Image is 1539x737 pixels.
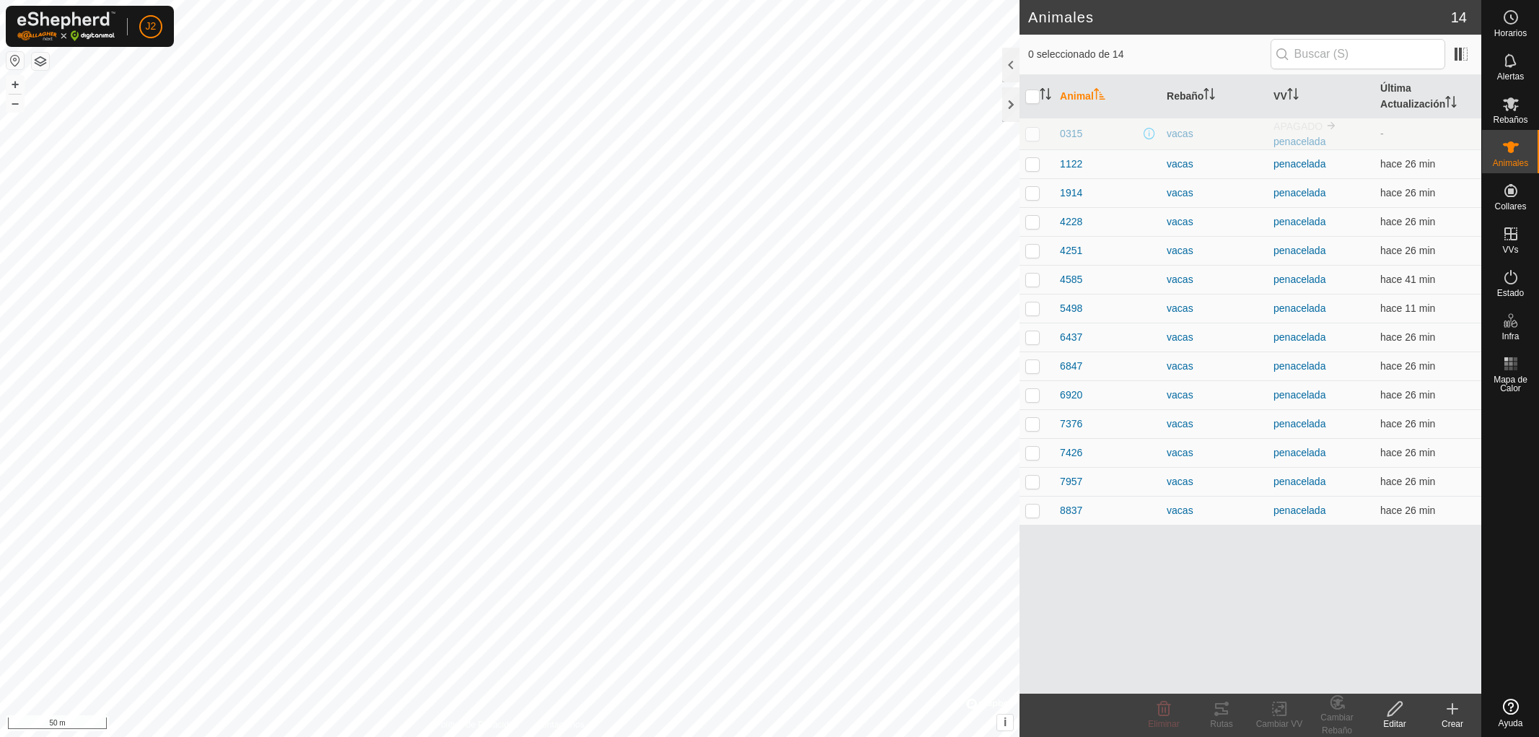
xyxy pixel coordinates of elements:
span: 4251 [1060,243,1082,258]
span: Horarios [1494,29,1527,38]
div: vacas [1167,301,1262,316]
a: Política de Privacidad [435,718,518,731]
span: 13 sept 2025, 22:02 [1380,187,1435,199]
span: 4585 [1060,272,1082,287]
span: Animales [1493,159,1528,167]
span: Mapa de Calor [1486,375,1535,393]
span: Rebaños [1493,115,1527,124]
div: vacas [1167,503,1262,518]
a: penacelada [1273,360,1325,372]
img: Logo Gallagher [17,12,115,41]
span: Infra [1501,332,1519,341]
a: penacelada [1273,187,1325,199]
span: 13 sept 2025, 22:02 [1380,216,1435,227]
a: penacelada [1273,505,1325,516]
div: vacas [1167,388,1262,403]
input: Buscar (S) [1271,39,1445,69]
a: penacelada [1273,216,1325,227]
span: 6437 [1060,330,1082,345]
span: 13 sept 2025, 22:02 [1380,476,1435,487]
span: APAGADO [1273,121,1323,132]
div: vacas [1167,243,1262,258]
a: penacelada [1273,274,1325,285]
span: 6920 [1060,388,1082,403]
div: vacas [1167,474,1262,489]
a: penacelada [1273,245,1325,256]
div: vacas [1167,272,1262,287]
span: Collares [1494,202,1526,211]
span: J2 [146,19,157,34]
div: vacas [1167,330,1262,345]
div: vacas [1167,359,1262,374]
span: i [1004,716,1007,728]
span: 7957 [1060,474,1082,489]
div: Cambiar VV [1250,718,1308,731]
span: Alertas [1497,72,1524,81]
th: Animal [1054,75,1161,118]
img: hasta [1325,120,1337,131]
div: vacas [1167,157,1262,172]
span: 6847 [1060,359,1082,374]
span: 13 sept 2025, 22:02 [1380,389,1435,401]
div: vacas [1167,126,1262,141]
span: 13 sept 2025, 22:02 [1380,447,1435,458]
button: Capas del Mapa [32,53,49,70]
span: Ayuda [1499,719,1523,728]
span: 13 sept 2025, 22:02 [1380,360,1435,372]
span: 13 sept 2025, 21:47 [1380,274,1435,285]
div: vacas [1167,445,1262,461]
span: 13 sept 2025, 22:02 [1380,418,1435,429]
span: 5498 [1060,301,1082,316]
span: 1914 [1060,186,1082,201]
span: 13 sept 2025, 22:17 [1380,302,1435,314]
a: penacelada [1273,418,1325,429]
span: - [1380,128,1384,139]
span: 13 sept 2025, 22:02 [1380,505,1435,516]
p-sorticon: Activar para ordenar [1445,98,1457,110]
p-sorticon: Activar para ordenar [1203,90,1215,102]
th: VV [1268,75,1374,118]
span: 7376 [1060,417,1082,432]
p-sorticon: Activar para ordenar [1287,90,1299,102]
a: penacelada [1273,476,1325,487]
span: 0 seleccionado de 14 [1028,47,1271,62]
span: 4228 [1060,214,1082,230]
p-sorticon: Activar para ordenar [1094,90,1105,102]
div: vacas [1167,417,1262,432]
span: Estado [1497,289,1524,297]
span: 13 sept 2025, 22:02 [1380,331,1435,343]
div: Rutas [1193,718,1250,731]
span: Eliminar [1148,719,1179,729]
div: Editar [1366,718,1424,731]
div: Cambiar Rebaño [1308,711,1366,737]
a: penacelada [1273,389,1325,401]
div: Crear [1424,718,1481,731]
a: Ayuda [1482,693,1539,733]
a: penacelada [1273,447,1325,458]
span: 13 sept 2025, 22:02 [1380,158,1435,170]
h2: Animales [1028,9,1451,26]
button: – [6,95,24,112]
span: 1122 [1060,157,1082,172]
a: Contáctenos [536,718,584,731]
div: vacas [1167,214,1262,230]
button: i [997,715,1013,731]
a: penacelada [1273,302,1325,314]
a: penacelada [1273,158,1325,170]
th: Rebaño [1161,75,1268,118]
div: vacas [1167,186,1262,201]
span: 0315 [1060,126,1082,141]
span: 13 sept 2025, 22:02 [1380,245,1435,256]
button: Restablecer Mapa [6,52,24,69]
span: 7426 [1060,445,1082,461]
th: Última Actualización [1374,75,1481,118]
span: VVs [1502,245,1518,254]
p-sorticon: Activar para ordenar [1040,90,1051,102]
span: 8837 [1060,503,1082,518]
a: penacelada [1273,331,1325,343]
button: + [6,76,24,93]
span: 14 [1451,6,1467,28]
a: penacelada [1273,136,1325,147]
